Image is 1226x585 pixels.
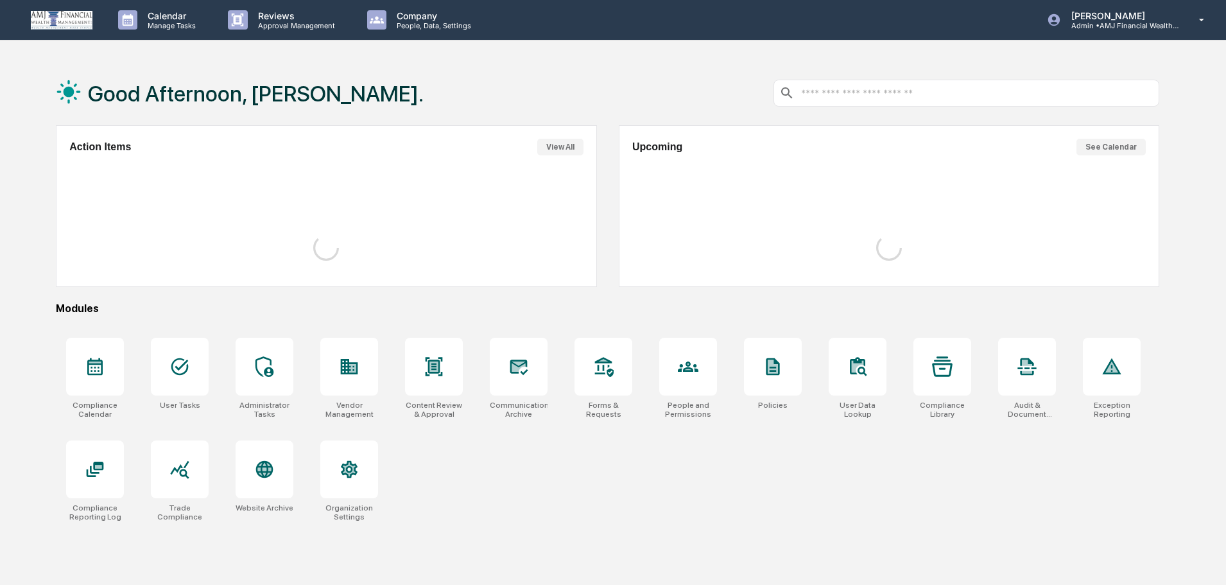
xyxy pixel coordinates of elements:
button: See Calendar [1076,139,1146,155]
p: Manage Tasks [137,21,202,30]
div: Audit & Document Logs [998,401,1056,419]
h1: Good Afternoon, [PERSON_NAME]. [88,81,424,107]
div: Forms & Requests [574,401,632,419]
p: [PERSON_NAME] [1061,10,1180,21]
button: View All [537,139,583,155]
div: Modules [56,302,1159,315]
div: Policies [758,401,788,410]
div: Trade Compliance [151,503,209,521]
div: Compliance Reporting Log [66,503,124,521]
div: People and Permissions [659,401,717,419]
h2: Action Items [69,141,131,153]
div: User Data Lookup [829,401,886,419]
p: Calendar [137,10,202,21]
p: Admin • AMJ Financial Wealth Management [1061,21,1180,30]
div: Organization Settings [320,503,378,521]
div: Communications Archive [490,401,548,419]
div: Compliance Library [913,401,971,419]
div: Administrator Tasks [236,401,293,419]
div: Website Archive [236,503,293,512]
p: Company [386,10,478,21]
div: Vendor Management [320,401,378,419]
div: User Tasks [160,401,200,410]
p: Reviews [248,10,341,21]
div: Content Review & Approval [405,401,463,419]
p: Approval Management [248,21,341,30]
div: Exception Reporting [1083,401,1141,419]
img: logo [31,11,92,30]
div: Compliance Calendar [66,401,124,419]
p: People, Data, Settings [386,21,478,30]
h2: Upcoming [632,141,682,153]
